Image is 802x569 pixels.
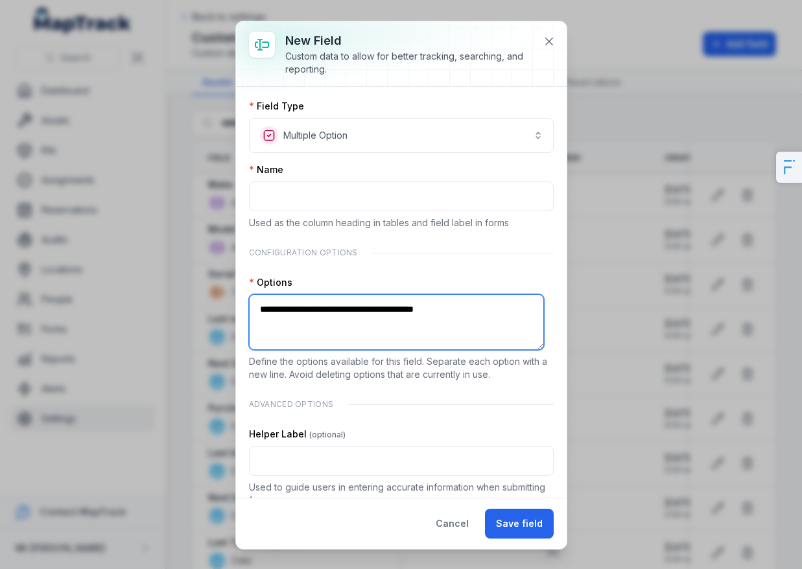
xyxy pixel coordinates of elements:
[249,446,554,476] input: :r35:-form-item-label
[249,294,544,350] textarea: :r34:-form-item-label
[425,509,480,539] button: Cancel
[285,32,533,50] h3: New field
[249,391,554,417] div: Advanced Options
[249,481,554,507] p: Used to guide users in entering accurate information when submitting forms
[249,276,292,289] label: Options
[249,118,554,153] button: Multiple Option
[249,163,283,176] label: Name
[249,355,554,381] p: Define the options available for this field. Separate each option with a new line. Avoid deleting...
[485,509,554,539] button: Save field
[285,50,533,76] div: Custom data to allow for better tracking, searching, and reporting.
[249,428,346,441] label: Helper Label
[249,216,554,229] p: Used as the column heading in tables and field label in forms
[249,240,554,266] div: Configuration Options
[249,100,304,113] label: Field Type
[249,181,554,211] input: :r33:-form-item-label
